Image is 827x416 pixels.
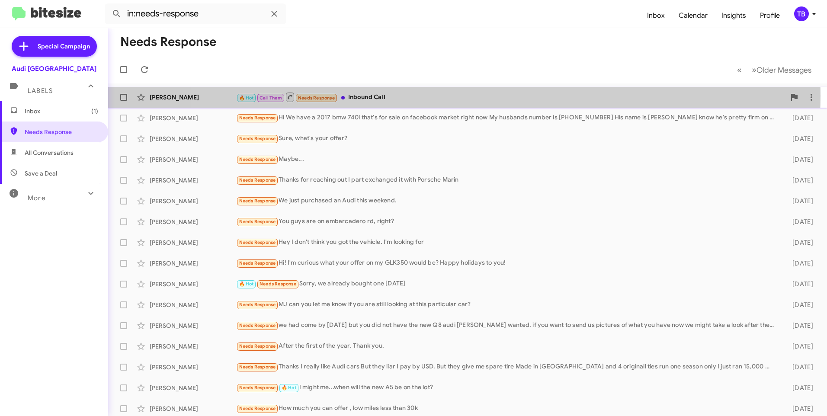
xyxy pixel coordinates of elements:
span: Needs Response [239,115,276,121]
span: Needs Response [260,281,296,287]
span: Needs Response [239,385,276,390]
span: Older Messages [756,65,811,75]
div: [PERSON_NAME] [150,134,236,143]
div: [DATE] [779,197,820,205]
span: Needs Response [239,136,276,141]
div: [DATE] [779,259,820,268]
div: [PERSON_NAME] [150,155,236,164]
div: we had come by [DATE] but you did not have the new Q8 audi [PERSON_NAME] wanted. if you want to s... [236,320,779,330]
div: [PERSON_NAME] [150,197,236,205]
div: [PERSON_NAME] [150,384,236,392]
span: All Conversations [25,148,74,157]
div: [PERSON_NAME] [150,259,236,268]
a: Calendar [672,3,715,28]
div: [DATE] [779,363,820,371]
div: [DATE] [779,134,820,143]
span: Needs Response [298,95,335,101]
div: [DATE] [779,238,820,247]
div: Sorry, we already bought one [DATE] [236,279,779,289]
div: I might me...when will the new A5 be on the lot? [236,383,779,393]
span: Needs Response [239,157,276,162]
div: After the first of the year. Thank you. [236,341,779,351]
div: Sure, what's your offer? [236,134,779,144]
div: Inbound Call [236,92,785,102]
span: 🔥 Hot [282,385,296,390]
span: Special Campaign [38,42,90,51]
div: [PERSON_NAME] [150,301,236,309]
div: [DATE] [779,342,820,351]
span: (1) [91,107,98,115]
span: » [752,64,756,75]
span: Needs Response [239,198,276,204]
span: Needs Response [25,128,98,136]
div: [PERSON_NAME] [150,321,236,330]
a: Inbox [640,3,672,28]
span: Needs Response [239,343,276,349]
a: Profile [753,3,787,28]
div: Thanks for reaching out I part exchanged it with Porsche Marin [236,175,779,185]
div: You guys are on embarcadero rd, right? [236,217,779,227]
a: Insights [715,3,753,28]
span: Needs Response [239,406,276,411]
span: More [28,194,45,202]
div: [PERSON_NAME] [150,93,236,102]
div: [DATE] [779,114,820,122]
div: [PERSON_NAME] [150,363,236,371]
span: 🔥 Hot [239,95,254,101]
span: « [737,64,742,75]
span: Needs Response [239,219,276,224]
div: [DATE] [779,218,820,226]
div: [PERSON_NAME] [150,114,236,122]
div: [DATE] [779,280,820,288]
span: Call Them [260,95,282,101]
div: TB [794,6,809,21]
div: [DATE] [779,321,820,330]
div: [PERSON_NAME] [150,342,236,351]
button: Next [747,61,817,79]
div: How much you can offer , low miles less than 30k [236,403,779,413]
div: Audi [GEOGRAPHIC_DATA] [12,64,96,73]
div: [PERSON_NAME] [150,404,236,413]
div: We just purchased an Audi this weekend. [236,196,779,206]
h1: Needs Response [120,35,216,49]
div: Hi! I'm curious what your offer on my GLK350 would be? Happy holidays to you! [236,258,779,268]
div: MJ can you let me know if you are still looking at this particular car? [236,300,779,310]
button: TB [787,6,817,21]
span: Needs Response [239,240,276,245]
div: [DATE] [779,404,820,413]
div: Thanks I really like Audi cars But they liar I pay by USD. But they give me spare tire Made in [G... [236,362,779,372]
div: [DATE] [779,176,820,185]
span: Needs Response [239,260,276,266]
div: [PERSON_NAME] [150,238,236,247]
span: 🔥 Hot [239,281,254,287]
a: Special Campaign [12,36,97,57]
nav: Page navigation example [732,61,817,79]
span: Needs Response [239,364,276,370]
button: Previous [732,61,747,79]
span: Needs Response [239,323,276,328]
span: Inbox [25,107,98,115]
div: Hey I don't think you got the vehicle. I'm looking for [236,237,779,247]
div: [DATE] [779,301,820,309]
span: Needs Response [239,177,276,183]
div: [DATE] [779,384,820,392]
div: [DATE] [779,155,820,164]
input: Search [105,3,286,24]
span: Save a Deal [25,169,57,178]
span: Labels [28,87,53,95]
div: Maybe... [236,154,779,164]
div: [PERSON_NAME] [150,218,236,226]
div: [PERSON_NAME] [150,176,236,185]
div: [PERSON_NAME] [150,280,236,288]
div: Hi We have a 2017 bmw 740i that's for sale on facebook market right now My husbands number is [PH... [236,113,779,123]
span: Needs Response [239,302,276,307]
